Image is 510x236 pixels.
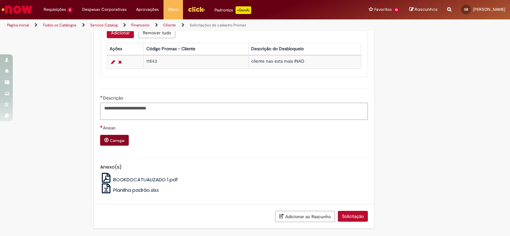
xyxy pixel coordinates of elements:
a: Remover linha 1 [117,58,123,66]
span: Requisições [44,6,66,13]
ul: Trilhas de página [5,19,335,31]
small: Carregar [110,138,125,143]
a: Service Catalog [90,23,118,28]
span: More [168,6,178,13]
span: Planilha padrão.xlsx [113,187,159,193]
span: Favoritos [374,6,392,13]
a: Solicitações de cadastro Promax [190,23,246,28]
button: Add a row for Informações do desbloqueio [107,27,134,38]
button: Solicitação [338,211,368,222]
td: cliente nao esta mais INAD [248,55,361,68]
th: Código Promax - Cliente [144,43,248,55]
a: Página inicial [7,23,29,28]
th: Ações [107,43,143,55]
a: BOOKDOCATUALIZADO 1.pdf [100,176,178,183]
span: 10 [393,7,400,13]
img: click_logo_yellow_360x200.png [188,4,205,14]
textarea: Descrição [100,103,368,120]
span: Necessários [100,125,103,128]
span: Aprovações [136,6,159,13]
a: Todos os Catálogos [43,23,76,28]
span: Anexo [103,125,117,131]
span: GS [464,7,468,11]
a: Financeiro [131,23,149,28]
a: Rascunhos [409,7,438,13]
button: Remove all rows for Informações do desbloqueio [139,27,175,38]
button: Carregar anexo de Anexo Required [100,135,129,146]
span: Descrição [103,95,124,101]
button: Adicionar ao Rascunho [275,211,335,222]
img: ServiceNow [1,3,33,16]
a: Planilha padrão.xlsx [100,187,159,193]
span: Despesas Corporativas [82,6,127,13]
p: +GenAi [236,6,251,14]
span: Rascunhos [415,6,438,12]
span: BOOKDOCATUALIZADO 1.pdf [113,176,178,183]
div: Padroniza [215,6,251,14]
span: Obrigatório Preenchido [100,95,103,98]
span: 2 [67,7,73,13]
a: Editar Linha 1 [110,58,117,66]
a: Cliente [163,23,176,28]
th: Descrição do Desbloqueio [248,43,361,55]
td: 11543 [144,55,248,68]
h5: Anexo(s) [100,164,368,170]
span: [PERSON_NAME] [473,7,505,12]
